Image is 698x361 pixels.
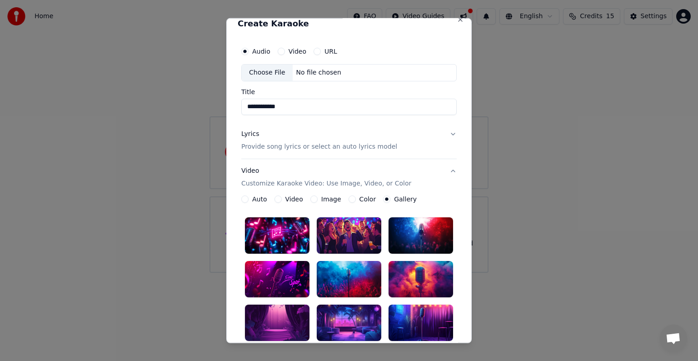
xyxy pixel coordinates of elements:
label: URL [324,48,337,55]
div: No file chosen [293,68,345,77]
label: Color [359,196,376,202]
h2: Create Karaoke [238,20,460,28]
label: Audio [252,48,270,55]
label: Video [285,196,303,202]
label: Title [241,89,457,95]
label: Auto [252,196,267,202]
label: Video [289,48,306,55]
button: LyricsProvide song lyrics or select an auto lyrics model [241,122,457,159]
label: Gallery [394,196,417,202]
button: VideoCustomize Karaoke Video: Use Image, Video, or Color [241,159,457,196]
div: Lyrics [241,130,259,139]
p: Provide song lyrics or select an auto lyrics model [241,142,397,151]
div: Choose File [242,65,293,81]
p: Customize Karaoke Video: Use Image, Video, or Color [241,179,411,188]
div: Video [241,166,411,188]
label: Image [321,196,341,202]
